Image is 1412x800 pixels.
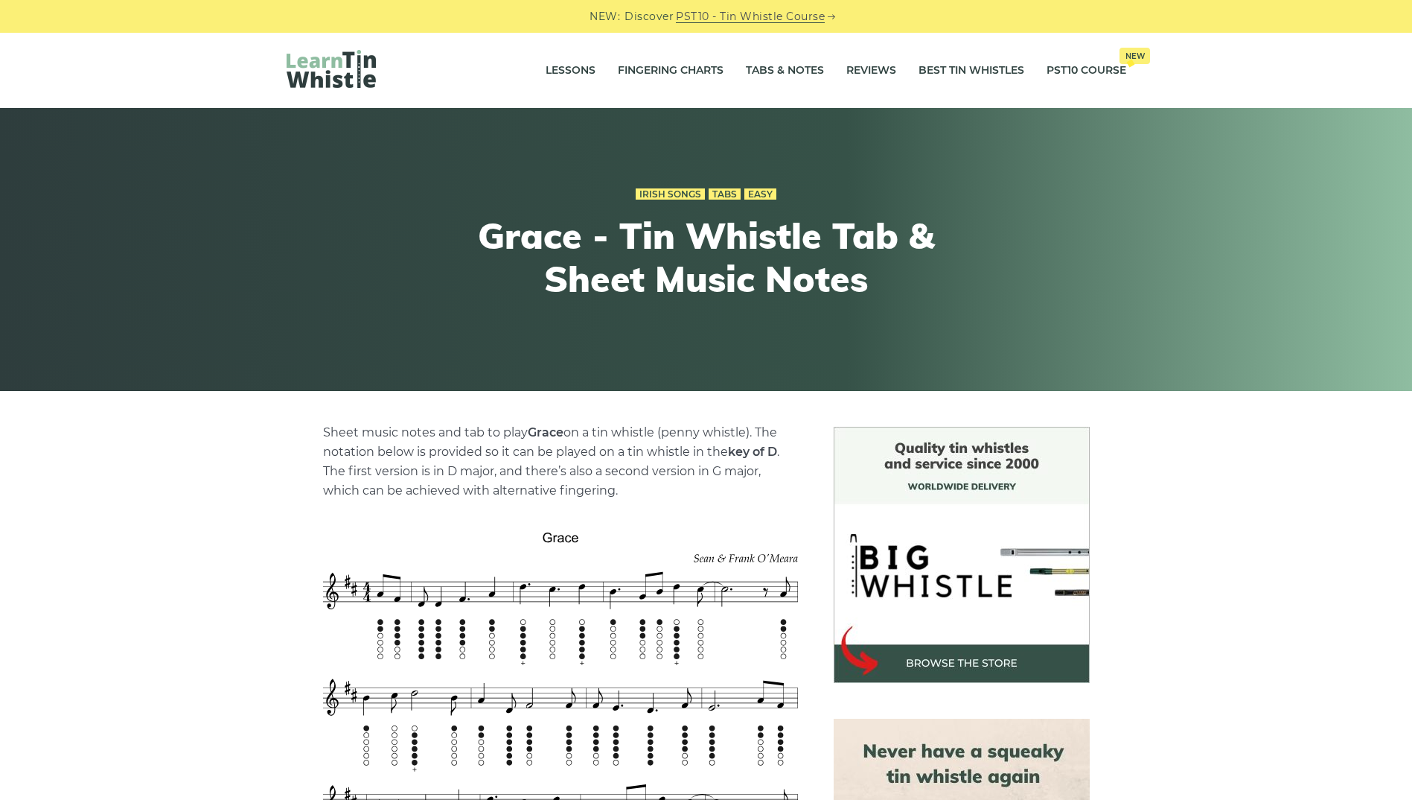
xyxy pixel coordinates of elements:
[1047,52,1126,89] a: PST10 CourseNew
[287,50,376,88] img: LearnTinWhistle.com
[432,215,980,300] h1: Grace - Tin Whistle Tab & Sheet Music Notes
[919,52,1024,89] a: Best Tin Whistles
[323,423,798,501] p: Sheet music notes and tab to play on a tin whistle (penny whistle). The notation below is provide...
[1119,48,1150,64] span: New
[546,52,595,89] a: Lessons
[528,425,563,439] strong: Grace
[846,52,896,89] a: Reviews
[746,52,824,89] a: Tabs & Notes
[709,188,741,200] a: Tabs
[636,188,705,200] a: Irish Songs
[618,52,723,89] a: Fingering Charts
[744,188,776,200] a: Easy
[728,445,777,459] strong: key of D
[834,427,1090,683] img: BigWhistle Tin Whistle Store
